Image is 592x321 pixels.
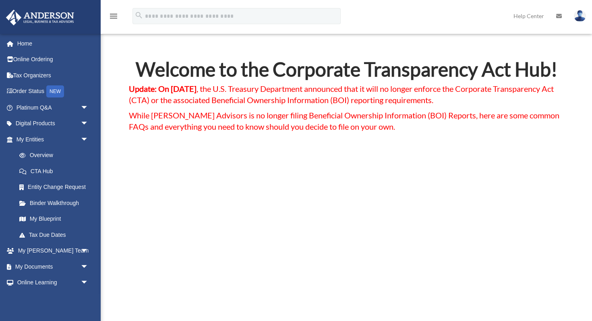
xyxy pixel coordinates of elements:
[11,195,101,211] a: Binder Walkthrough
[129,84,554,105] span: , the U.S. Treasury Department announced that it will no longer enforce the Corporate Transparenc...
[6,259,101,275] a: My Documentsarrow_drop_down
[81,116,97,132] span: arrow_drop_down
[11,227,101,243] a: Tax Due Dates
[11,163,97,179] a: CTA Hub
[6,83,101,100] a: Order StatusNEW
[11,179,101,195] a: Entity Change Request
[109,11,118,21] i: menu
[129,84,197,93] strong: Update: On [DATE]
[574,10,586,22] img: User Pic
[6,116,101,132] a: Digital Productsarrow_drop_down
[81,290,97,307] span: arrow_drop_down
[46,85,64,97] div: NEW
[81,131,97,148] span: arrow_drop_down
[6,67,101,83] a: Tax Organizers
[4,10,77,25] img: Anderson Advisors Platinum Portal
[129,110,559,131] span: While [PERSON_NAME] Advisors is no longer filing Beneficial Ownership Information (BOI) Reports, ...
[81,259,97,275] span: arrow_drop_down
[6,52,101,68] a: Online Ordering
[129,60,564,83] h2: Welcome to the Corporate Transparency Act Hub!
[135,11,143,20] i: search
[6,275,101,291] a: Online Learningarrow_drop_down
[6,35,101,52] a: Home
[6,290,101,307] a: Billingarrow_drop_down
[81,243,97,259] span: arrow_drop_down
[11,147,101,164] a: Overview
[6,131,101,147] a: My Entitiesarrow_drop_down
[81,275,97,291] span: arrow_drop_down
[81,99,97,116] span: arrow_drop_down
[109,14,118,21] a: menu
[11,211,101,227] a: My Blueprint
[6,243,101,259] a: My [PERSON_NAME] Teamarrow_drop_down
[6,99,101,116] a: Platinum Q&Aarrow_drop_down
